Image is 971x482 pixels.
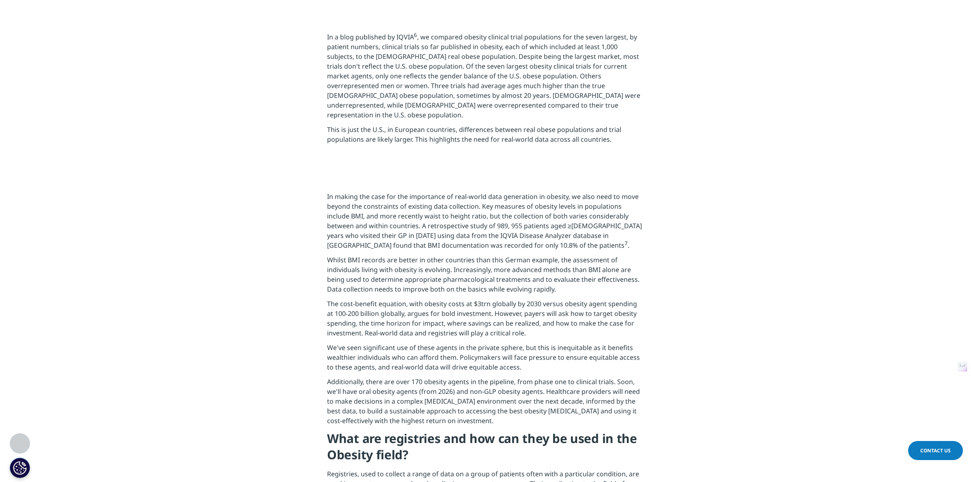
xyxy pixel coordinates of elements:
p: The cost-benefit equation, with obesity costs at $3trn globally by 2030 versus obesity agent spen... [327,299,644,343]
p: In a blog published by IQVIA , we compared obesity clinical trial populations for the seven large... [327,32,644,125]
sup: 6 [414,31,417,39]
span: Contact Us [920,447,951,454]
p: Additionally, there are over 170 obesity agents in the pipeline, from phase one to clinical trial... [327,377,644,430]
p: This is just the U.S., in European countries, differences between real obese populations and tria... [327,125,644,149]
button: Cookies Settings [10,458,30,478]
a: Contact Us [908,441,963,460]
p: We've seen significant use of these agents in the private sphere, but this is inequitable as it b... [327,343,644,377]
p: Whilst BMI records are better in other countries than this German example, the assessment of indi... [327,255,644,299]
p: In making the case for the importance of real-world data generation in obesity, we also need to m... [327,192,644,255]
h4: What are registries and how can they be used in the Obesity field? [327,430,644,469]
sup: 7 [624,240,628,247]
